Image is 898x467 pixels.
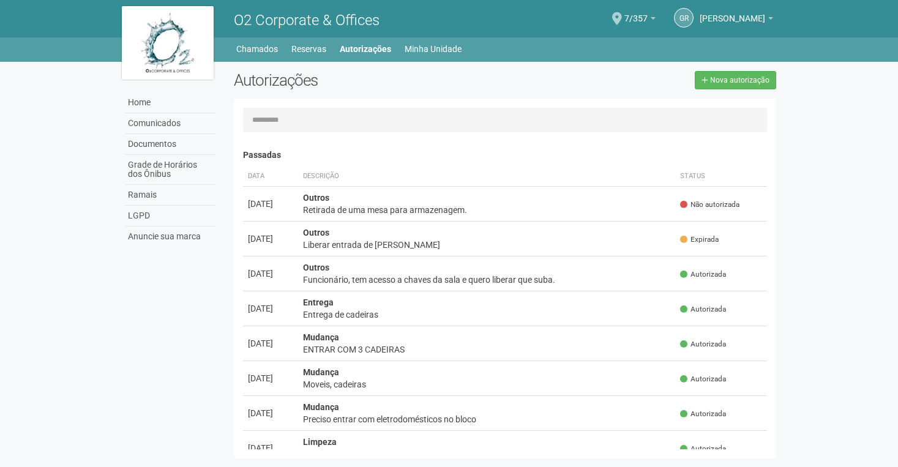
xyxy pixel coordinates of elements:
span: Expirada [680,234,719,245]
div: [DATE] [248,267,293,280]
h4: Passadas [243,151,768,160]
span: Autorizada [680,444,726,454]
a: Ramais [125,185,215,206]
span: Não autorizada [680,200,739,210]
div: [DATE] [248,407,293,419]
div: [DATE] [248,198,293,210]
strong: Outros [303,263,329,272]
strong: Outros [303,193,329,203]
span: Autorizada [680,269,726,280]
div: [DATE] [248,442,293,454]
div: Moveis, cadeiras [303,378,671,390]
span: Autorizada [680,374,726,384]
a: LGPD [125,206,215,226]
span: 7/357 [624,2,648,23]
img: logo.jpg [122,6,214,80]
div: [DATE] [248,372,293,384]
strong: Mudança [303,367,339,377]
a: Chamados [236,40,278,58]
th: Status [675,166,767,187]
a: Autorizações [340,40,391,58]
div: Retirada de uma mesa para armazenagem. [303,204,671,216]
a: Comunicados [125,113,215,134]
span: Autorizada [680,304,726,315]
a: Minha Unidade [405,40,462,58]
strong: Outros [303,228,329,237]
a: Grade de Horários dos Ônibus [125,155,215,185]
a: Anuncie sua marca [125,226,215,247]
span: Autorizada [680,409,726,419]
span: Autorizada [680,339,726,349]
div: [DATE] [248,337,293,349]
strong: Limpeza [303,437,337,447]
div: [DATE] [248,302,293,315]
a: Documentos [125,134,215,155]
div: ENTRAR COM 3 CADEIRAS [303,343,671,356]
div: Limpeza [303,448,671,460]
a: 7/357 [624,15,656,25]
div: Funcionário, tem acesso a chaves da sala e quero liberar que suba. [303,274,671,286]
h2: Autorizações [234,71,496,89]
div: Liberar entrada de [PERSON_NAME] [303,239,671,251]
a: Home [125,92,215,113]
a: [PERSON_NAME] [700,15,773,25]
a: Nova autorização [695,71,776,89]
div: Entrega de cadeiras [303,308,671,321]
span: O2 Corporate & Offices [234,12,380,29]
a: GR [674,8,694,28]
th: Data [243,166,298,187]
span: Gustavo Rodrigues Sapucaia [700,2,765,23]
strong: Mudança [303,402,339,412]
div: [DATE] [248,233,293,245]
th: Descrição [298,166,676,187]
span: Nova autorização [710,76,769,84]
strong: Mudança [303,332,339,342]
a: Reservas [291,40,326,58]
strong: Entrega [303,297,334,307]
div: Preciso entrar com eletrodomésticos no bloco [303,413,671,425]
